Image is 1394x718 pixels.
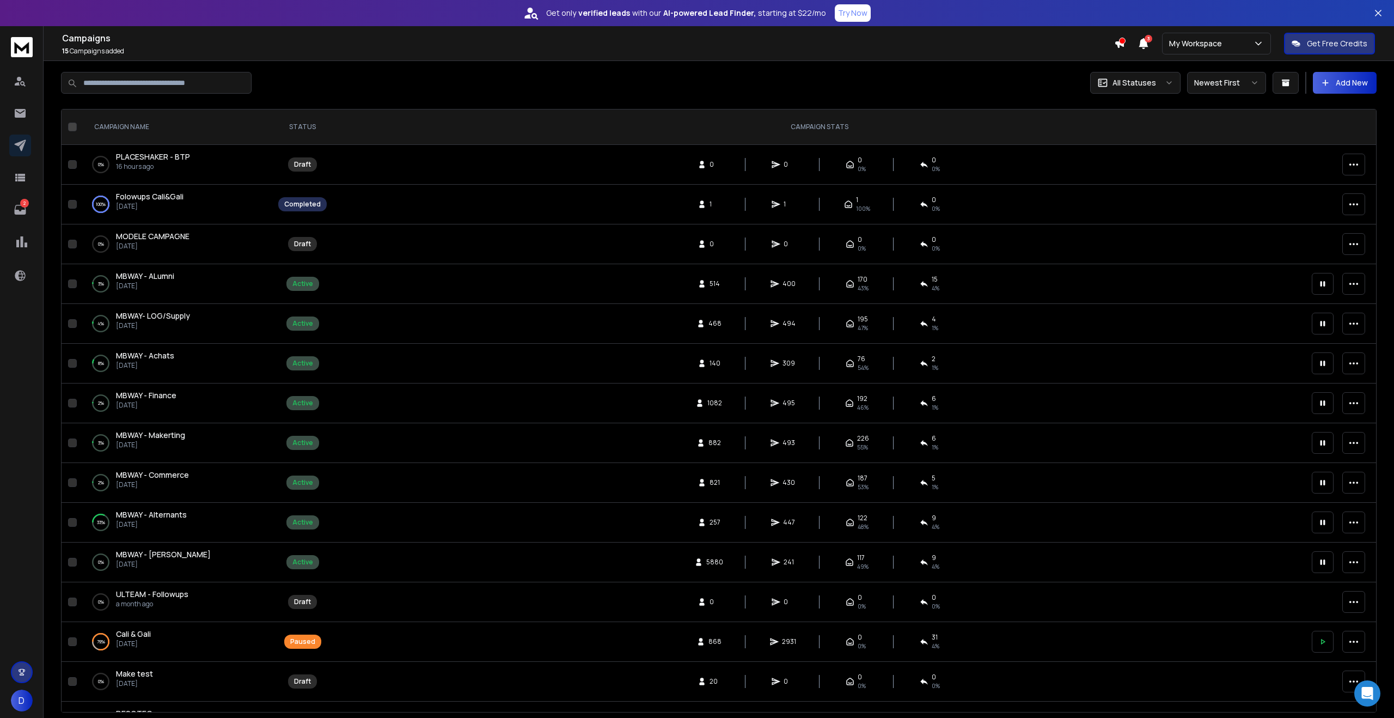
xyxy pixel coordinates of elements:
[932,593,936,602] span: 0
[932,673,936,682] span: 0
[116,151,190,162] a: PLACESHAKER - BTP
[116,350,174,361] span: MBWAY - Achats
[116,668,153,679] a: Make test
[858,315,868,324] span: 195
[782,399,795,407] span: 495
[858,633,862,642] span: 0
[116,162,190,171] p: 16 hours ago
[932,483,938,491] span: 1 %
[98,239,104,250] p: 0 %
[858,156,862,165] span: 0
[710,359,720,368] span: 140
[11,690,33,711] button: D
[932,642,939,650] span: 4 %
[81,264,272,304] td: 3%MBWAY - ALumni[DATE]
[292,518,313,527] div: Active
[858,593,862,602] span: 0
[932,553,936,562] span: 9
[932,284,939,293] span: 4 %
[98,477,104,488] p: 2 %
[858,673,862,682] span: 0
[858,522,869,531] span: 48 %
[1145,35,1152,42] span: 3
[858,363,869,372] span: 54 %
[710,478,720,487] span: 821
[710,279,720,288] span: 514
[784,558,794,567] span: 241
[81,543,272,582] td: 0%MBWAY - [PERSON_NAME][DATE]
[857,443,868,452] span: 55 %
[932,324,938,332] span: 1 %
[116,231,189,242] a: MODELE CAMPAGNE
[932,244,940,253] span: 0%
[858,284,869,293] span: 43 %
[782,637,796,646] span: 2931
[116,629,151,640] a: Cali & Gali
[81,622,272,662] td: 79%Cali & Gali[DATE]
[784,160,794,169] span: 0
[782,359,795,368] span: 309
[784,200,794,209] span: 1
[932,394,936,403] span: 6
[858,474,867,483] span: 187
[116,668,153,679] span: Make test
[62,47,1114,56] p: Campaigns added
[98,597,104,607] p: 0 %
[116,361,174,370] p: [DATE]
[932,275,938,284] span: 15
[292,319,313,328] div: Active
[708,637,722,646] span: 868
[62,46,69,56] span: 15
[81,463,272,503] td: 2%MBWAY - Commerce[DATE]
[856,196,858,204] span: 1
[858,514,867,522] span: 122
[784,677,794,686] span: 0
[932,363,938,372] span: 1 %
[782,478,795,487] span: 430
[857,562,869,571] span: 49 %
[710,160,720,169] span: 0
[116,470,189,480] span: MBWAY - Commerce
[782,319,796,328] span: 494
[783,518,795,527] span: 447
[706,558,723,567] span: 5880
[97,636,105,647] p: 79 %
[272,109,333,145] th: STATUS
[858,324,868,332] span: 47 %
[116,589,188,599] span: ULTEAM - Followups
[290,637,315,646] div: Paused
[116,560,211,569] p: [DATE]
[97,318,104,329] p: 4 %
[708,439,721,447] span: 882
[116,480,189,489] p: [DATE]
[116,549,211,560] a: MBWAY - [PERSON_NAME]
[294,677,311,686] div: Draft
[710,677,720,686] span: 20
[710,240,720,248] span: 0
[292,279,313,288] div: Active
[116,509,187,520] a: MBWAY - Alternants
[116,401,176,410] p: [DATE]
[98,358,104,369] p: 8 %
[858,235,862,244] span: 0
[116,311,190,321] a: MBWAY- LOG/Supply
[81,145,272,185] td: 0%PLACESHAKER - BTP16 hours ago
[663,8,756,19] strong: AI-powered Lead Finder,
[284,200,321,209] div: Completed
[81,109,272,145] th: CAMPAIGN NAME
[294,160,311,169] div: Draft
[710,200,720,209] span: 1
[1313,72,1377,94] button: Add New
[116,282,174,290] p: [DATE]
[98,676,104,687] p: 0 %
[858,602,866,611] span: 0%
[856,204,870,213] span: 100 %
[932,204,940,213] span: 0 %
[932,682,940,690] span: 0%
[857,403,869,412] span: 46 %
[81,662,272,702] td: 0%Make test[DATE]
